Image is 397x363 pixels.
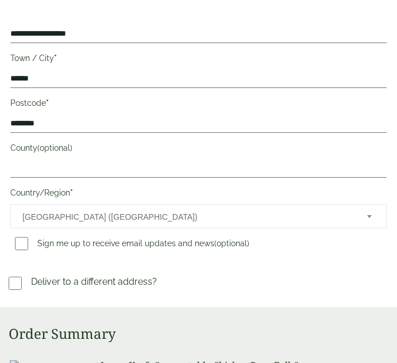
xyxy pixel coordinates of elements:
[214,239,249,248] span: (optional)
[10,185,387,204] label: Country/Region
[10,204,387,228] span: Country/Region
[37,143,72,152] span: (optional)
[10,95,387,114] label: Postcode
[9,326,388,342] h3: Order Summary
[10,140,387,159] label: County
[70,188,73,197] abbr: required
[15,237,28,250] input: Sign me up to receive email updates and news(optional)
[22,205,352,229] span: United Kingdom (UK)
[10,239,254,251] label: Sign me up to receive email updates and news
[46,98,49,108] abbr: required
[10,50,387,70] label: Town / City
[54,54,57,63] abbr: required
[31,275,157,289] p: Deliver to a different address?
